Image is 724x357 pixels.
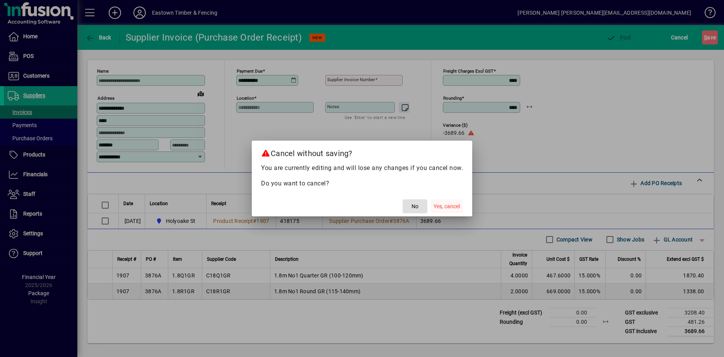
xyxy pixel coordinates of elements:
p: Do you want to cancel? [261,179,463,188]
p: You are currently editing and will lose any changes if you cancel now. [261,163,463,173]
span: No [412,202,418,211]
button: No [403,199,427,213]
span: Yes, cancel [434,202,460,211]
h2: Cancel without saving? [252,141,472,163]
button: Yes, cancel [430,199,463,213]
